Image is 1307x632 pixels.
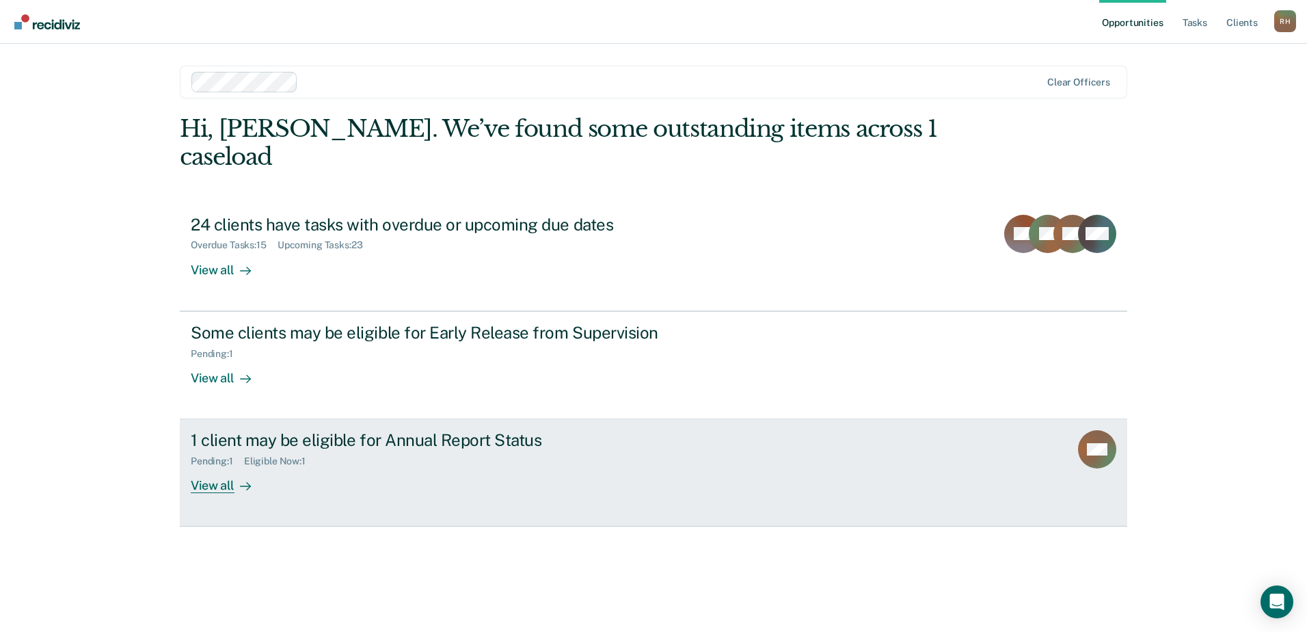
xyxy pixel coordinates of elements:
[191,251,267,278] div: View all
[1261,585,1293,618] div: Open Intercom Messenger
[244,456,316,467] div: Eligible Now : 1
[191,467,267,494] div: View all
[191,239,278,251] div: Overdue Tasks : 15
[1274,10,1296,32] button: Profile dropdown button
[278,239,374,251] div: Upcoming Tasks : 23
[180,115,938,171] div: Hi, [PERSON_NAME]. We’ve found some outstanding items across 1 caseload
[14,14,80,29] img: Recidiviz
[191,215,671,235] div: 24 clients have tasks with overdue or upcoming due dates
[191,430,671,450] div: 1 client may be eligible for Annual Report Status
[191,359,267,386] div: View all
[191,323,671,343] div: Some clients may be eligible for Early Release from Supervision
[191,348,244,360] div: Pending : 1
[191,456,244,467] div: Pending : 1
[1274,10,1296,32] div: R H
[180,311,1127,419] a: Some clients may be eligible for Early Release from SupervisionPending:1View all
[180,204,1127,311] a: 24 clients have tasks with overdue or upcoming due datesOverdue Tasks:15Upcoming Tasks:23View all
[1047,77,1110,88] div: Clear officers
[180,419,1127,527] a: 1 client may be eligible for Annual Report StatusPending:1Eligible Now:1View all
